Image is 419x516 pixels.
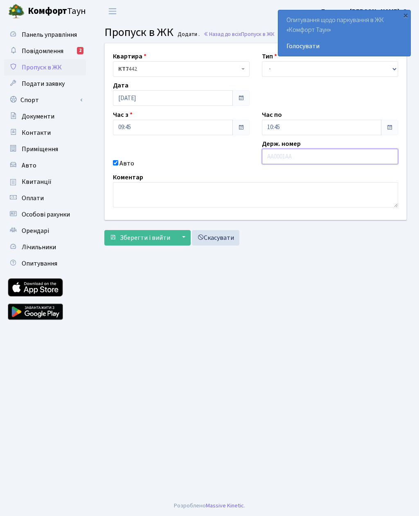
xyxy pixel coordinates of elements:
[192,230,239,246] a: Скасувати
[4,223,86,239] a: Орендарі
[22,47,63,56] span: Повідомлення
[113,110,133,120] label: Час з
[22,259,57,268] span: Опитування
[286,41,402,51] a: Голосувати
[321,7,409,16] a: Блєдних [PERSON_NAME]. О.
[22,79,65,88] span: Подати заявку
[22,177,52,186] span: Квитанції
[401,11,410,19] div: ×
[22,210,70,219] span: Особові рахунки
[113,80,128,90] label: Дата
[22,194,44,203] span: Оплати
[22,243,56,252] span: Лічильники
[77,47,83,54] div: 2
[119,159,134,168] label: Авто
[262,149,399,164] input: AA0001AA
[28,4,67,18] b: Комфорт
[22,112,54,121] span: Документи
[22,63,62,72] span: Пропуск в ЖК
[8,3,25,20] img: logo.png
[4,190,86,206] a: Оплати
[118,65,128,73] b: КТ7
[102,4,123,18] button: Переключити навігацію
[4,255,86,272] a: Опитування
[206,501,244,510] a: Massive Kinetic
[104,230,176,246] button: Зберегти і вийти
[22,30,77,39] span: Панель управління
[4,59,86,76] a: Пропуск в ЖК
[28,4,86,18] span: Таун
[4,206,86,223] a: Особові рахунки
[22,145,58,154] span: Приміщення
[4,125,86,141] a: Контакти
[4,157,86,174] a: Авто
[4,108,86,125] a: Документи
[4,76,86,92] a: Подати заявку
[4,27,86,43] a: Панель управління
[262,51,277,61] label: Тип
[22,161,36,170] span: Авто
[4,43,86,59] a: Повідомлення2
[174,501,245,510] div: Розроблено .
[4,92,86,108] a: Спорт
[118,65,239,73] span: <b>КТ7</b>&nbsp;&nbsp;&nbsp;442
[262,110,282,120] label: Час по
[4,141,86,157] a: Приміщення
[22,226,49,235] span: Орендарі
[104,24,173,40] span: Пропуск в ЖК
[4,239,86,255] a: Лічильники
[241,30,275,38] span: Пропуск в ЖК
[176,31,200,38] small: Додати .
[278,10,410,56] div: Опитування щодо паркування в ЖК «Комфорт Таун»
[113,172,143,182] label: Коментар
[22,128,51,137] span: Контакти
[113,51,146,61] label: Квартира
[120,233,170,242] span: Зберегти і вийти
[113,61,250,77] span: <b>КТ7</b>&nbsp;&nbsp;&nbsp;442
[203,30,275,38] a: Назад до всіхПропуск в ЖК
[4,174,86,190] a: Квитанції
[262,139,301,149] label: Держ. номер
